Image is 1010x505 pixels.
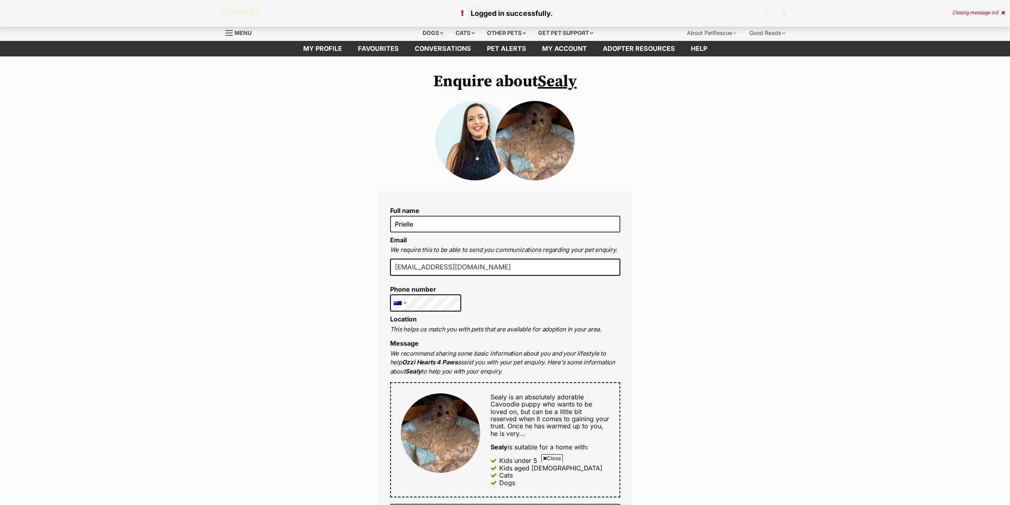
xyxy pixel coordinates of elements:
img: Sealy [401,393,480,473]
a: Adopter resources [595,41,683,56]
span: Close [541,454,563,462]
a: Sealy [538,72,577,91]
strong: Sealy [405,368,421,375]
p: We require this to be able to send you communications regarding your pet enquiry. [390,246,620,255]
label: Phone number [390,286,462,293]
div: About PetRescue [681,25,742,41]
span: Menu [235,29,252,36]
label: Full name [390,207,620,214]
h1: Enquire about [378,72,632,91]
span: Once he has warmed up to you, he is very... [491,422,603,437]
div: Cats [450,25,480,41]
a: conversations [407,41,479,56]
input: E.g. Jimmy Chew [390,216,620,232]
a: Favourites [350,41,407,56]
label: Message [390,339,419,347]
strong: Ozzi Hearts 4 Paws [402,358,458,366]
a: Pet alerts [479,41,534,56]
img: rfr3ouf5m6blze7jd5kf.jpg [435,101,515,180]
div: Get pet support [533,25,599,41]
div: Australia: +61 [391,295,409,312]
iframe: Advertisement [361,465,650,501]
span: Sealy is an absolutely adorable Cavoodle puppy who wants to be loved on, but can be a little bit ... [491,393,609,430]
p: We recommend sharing some basic information about you and your lifestyle to help assist you with ... [390,349,620,376]
div: Dogs [417,25,449,41]
div: Kids under 5 [499,457,537,464]
strong: Sealy [491,443,508,451]
a: My profile [295,41,350,56]
a: Menu [225,25,257,39]
a: My account [534,41,595,56]
a: Help [683,41,715,56]
div: Good Reads [744,25,791,41]
div: Other pets [481,25,531,41]
img: Sealy [495,101,575,180]
label: Email [390,236,407,244]
label: Location [390,315,417,323]
div: is suitable for a home with: [491,443,609,451]
p: This helps us match you with pets that are available for adoption in your area. [390,325,620,334]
